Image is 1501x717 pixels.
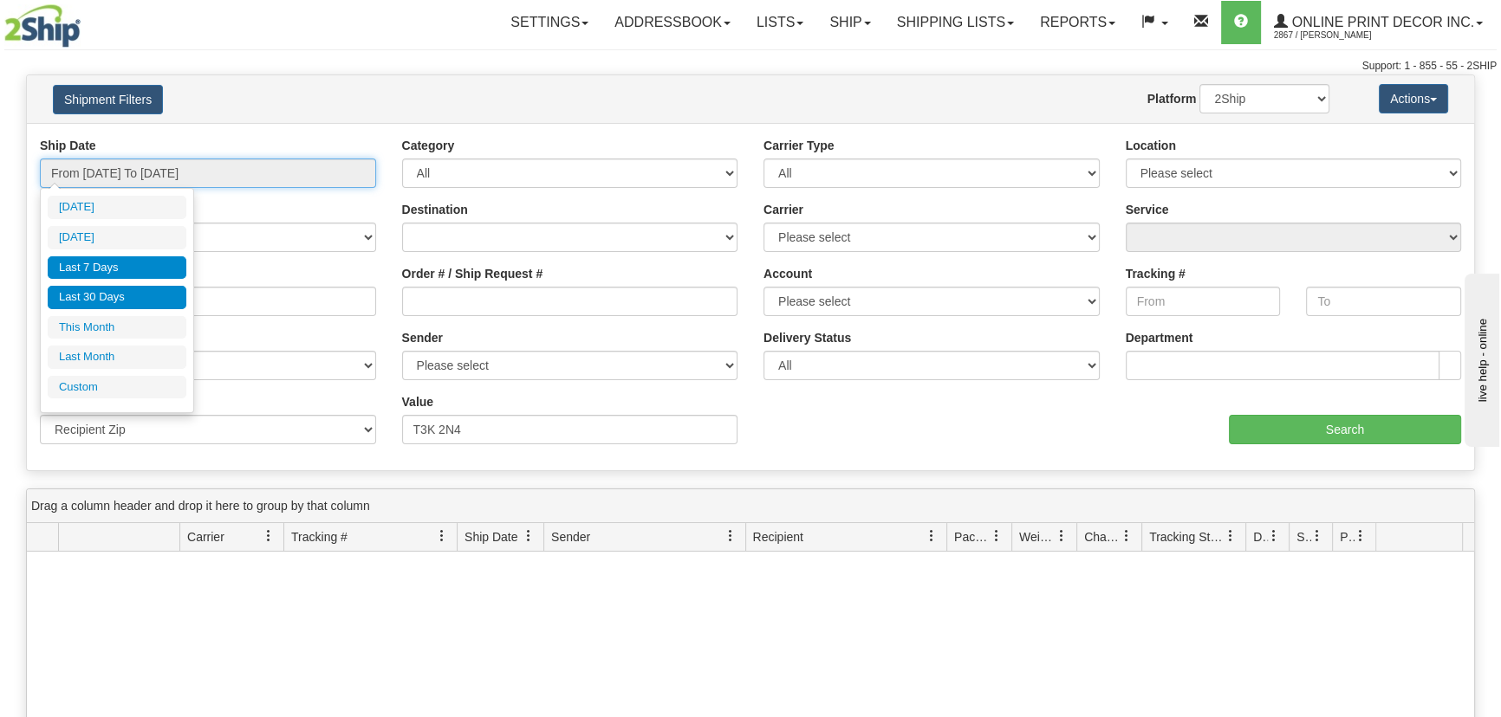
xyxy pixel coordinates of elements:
label: Tracking # [1126,265,1186,282]
iframe: chat widget [1461,270,1499,447]
a: Packages filter column settings [982,521,1011,551]
img: logo2867.jpg [4,4,81,48]
span: Recipient [753,528,803,546]
a: Recipient filter column settings [917,521,946,551]
label: Service [1126,201,1169,218]
div: grid grouping header [27,489,1474,523]
a: Addressbook [601,1,744,44]
a: Carrier filter column settings [254,521,283,551]
li: This Month [48,316,186,339]
label: Category [402,137,455,154]
span: Delivery Status [1253,528,1268,546]
span: Shipment Issues [1296,528,1311,546]
a: Tracking # filter column settings [427,521,457,551]
a: Charge filter column settings [1112,521,1141,551]
label: Department [1126,329,1193,346]
label: Order # / Ship Request # [402,265,543,282]
span: Carrier [187,528,224,546]
span: Online Print Decor Inc. [1288,15,1474,29]
a: Lists [744,1,816,44]
input: Search [1229,415,1461,444]
li: Custom [48,376,186,399]
label: Carrier Type [763,137,834,154]
label: Value [402,393,434,410]
li: Last 30 Days [48,286,186,309]
div: Support: 1 - 855 - 55 - 2SHIP [4,59,1497,74]
a: Reports [1027,1,1128,44]
li: [DATE] [48,226,186,249]
span: Ship Date [465,528,517,546]
a: Ship Date filter column settings [514,521,543,551]
a: Settings [497,1,601,44]
span: Sender [551,528,590,546]
span: Tracking # [291,528,348,546]
li: [DATE] [48,196,186,219]
label: Sender [402,329,443,346]
a: Delivery Status filter column settings [1259,521,1289,551]
label: Location [1126,137,1176,154]
a: Weight filter column settings [1047,521,1076,551]
span: Charge [1084,528,1121,546]
span: Tracking Status [1149,528,1225,546]
li: Last 7 Days [48,256,186,280]
label: Delivery Status [763,329,851,346]
input: From [1126,287,1281,316]
a: Tracking Status filter column settings [1216,521,1245,551]
label: Ship Date [40,137,96,154]
label: Destination [402,201,468,218]
a: Ship [816,1,883,44]
span: 2867 / [PERSON_NAME] [1274,27,1404,44]
a: Online Print Decor Inc. 2867 / [PERSON_NAME] [1261,1,1496,44]
span: Packages [954,528,991,546]
input: To [1306,287,1461,316]
label: Platform [1147,90,1197,107]
label: Carrier [763,201,803,218]
span: Weight [1019,528,1056,546]
label: Account [763,265,812,282]
div: live help - online [13,15,160,28]
li: Last Month [48,346,186,369]
span: Pickup Status [1340,528,1355,546]
a: Shipping lists [884,1,1027,44]
a: Shipment Issues filter column settings [1303,521,1332,551]
button: Shipment Filters [53,85,163,114]
a: Pickup Status filter column settings [1346,521,1375,551]
a: Sender filter column settings [716,521,745,551]
button: Actions [1379,84,1448,113]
